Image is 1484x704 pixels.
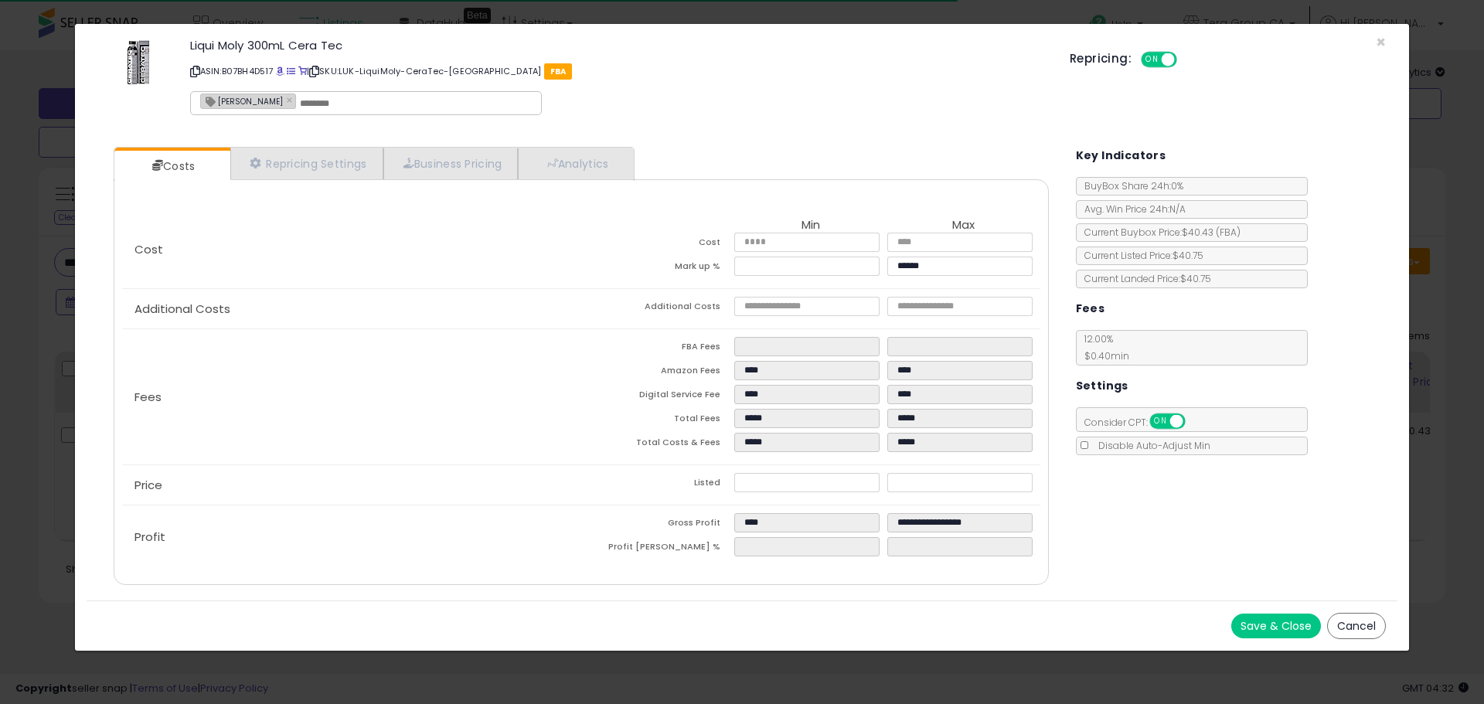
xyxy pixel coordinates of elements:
[518,148,632,179] a: Analytics
[201,94,283,107] span: [PERSON_NAME]
[581,433,734,457] td: Total Costs & Fees
[1077,202,1186,216] span: Avg. Win Price 24h: N/A
[190,39,1047,51] h3: Liqui Moly 300mL Cera Tec
[1070,53,1132,65] h5: Repricing:
[383,148,519,179] a: Business Pricing
[1077,179,1183,192] span: BuyBox Share 24h: 0%
[581,233,734,257] td: Cost
[1076,146,1166,165] h5: Key Indicators
[298,65,307,77] a: Your listing only
[581,473,734,497] td: Listed
[581,361,734,385] td: Amazon Fees
[122,303,581,315] p: Additional Costs
[1077,349,1129,362] span: $0.40 min
[122,531,581,543] p: Profit
[115,39,162,86] img: 41tOrYv5CeL._SL60_.jpg
[1216,226,1241,239] span: ( FBA )
[1077,272,1211,285] span: Current Landed Price: $40.75
[1077,332,1129,362] span: 12.00 %
[122,243,581,256] p: Cost
[1182,226,1241,239] span: $40.43
[581,257,734,281] td: Mark up %
[1076,299,1105,318] h5: Fees
[114,151,229,182] a: Costs
[1142,53,1162,66] span: ON
[734,219,887,233] th: Min
[1183,415,1207,428] span: OFF
[581,513,734,537] td: Gross Profit
[1151,415,1170,428] span: ON
[887,219,1040,233] th: Max
[1376,31,1386,53] span: ×
[1327,613,1386,639] button: Cancel
[122,479,581,491] p: Price
[1231,614,1321,638] button: Save & Close
[276,65,284,77] a: BuyBox page
[581,409,734,433] td: Total Fees
[190,59,1047,83] p: ASIN: B07BH4D517 | SKU: LUK-LiquiMoly-CeraTec-[GEOGRAPHIC_DATA]
[1077,416,1206,429] span: Consider CPT:
[581,385,734,409] td: Digital Service Fee
[581,537,734,561] td: Profit [PERSON_NAME] %
[287,65,295,77] a: All offer listings
[581,337,734,361] td: FBA Fees
[1076,376,1128,396] h5: Settings
[230,148,383,179] a: Repricing Settings
[1077,226,1241,239] span: Current Buybox Price:
[1091,439,1210,452] span: Disable Auto-Adjust Min
[581,297,734,321] td: Additional Costs
[122,391,581,403] p: Fees
[1077,249,1203,262] span: Current Listed Price: $40.75
[1175,53,1200,66] span: OFF
[544,63,573,80] span: FBA
[287,93,296,107] a: ×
